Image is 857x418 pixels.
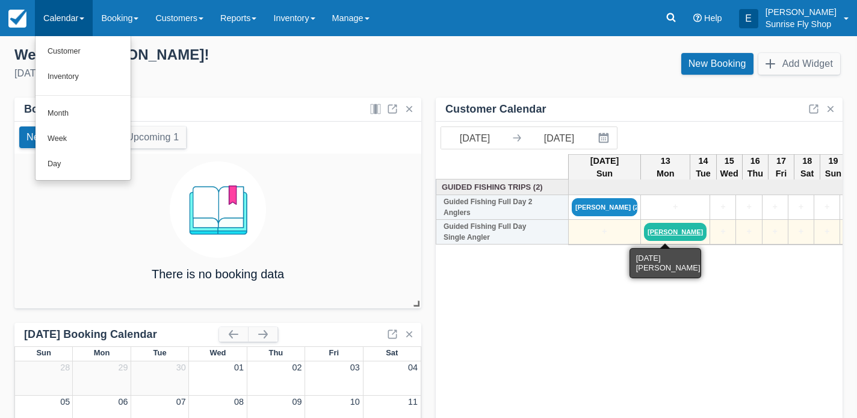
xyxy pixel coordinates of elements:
[176,363,186,372] a: 30
[408,363,418,372] a: 04
[269,348,283,357] span: Thu
[641,154,690,181] th: 13 Mon
[292,363,302,372] a: 02
[234,397,244,407] a: 08
[817,201,837,214] a: +
[716,154,742,181] th: 15 Wed
[794,154,820,181] th: 18 Sat
[176,397,186,407] a: 07
[152,267,284,281] h4: There is no booking data
[791,225,811,239] a: +
[36,101,131,126] a: Month
[713,225,732,239] a: +
[350,397,360,407] a: 10
[766,225,785,239] a: +
[525,127,593,149] input: End Date
[35,36,131,181] ul: Calendar
[36,64,131,90] a: Inventory
[119,397,128,407] a: 06
[690,154,716,181] th: 14 Tue
[768,154,794,181] th: 17 Fri
[766,18,837,30] p: Sunrise Fly Shop
[36,152,131,177] a: Day
[36,39,131,64] a: Customer
[742,154,768,181] th: 16 Thu
[739,201,758,214] a: +
[153,348,167,357] span: Tue
[572,225,637,239] a: +
[94,348,110,357] span: Mon
[119,363,128,372] a: 29
[739,9,758,28] div: E
[817,225,837,239] a: +
[292,397,302,407] a: 09
[572,198,637,216] a: [PERSON_NAME] (2)
[644,201,707,214] a: +
[758,53,840,75] button: Add Widget
[209,348,226,357] span: Wed
[441,127,509,149] input: Start Date
[36,126,131,152] a: Week
[350,363,360,372] a: 03
[439,181,566,193] a: Guided Fishing Trips (2)
[791,201,811,214] a: +
[436,220,569,245] th: Guided Fishing Full Day Single Angler
[681,53,753,75] a: New Booking
[704,13,722,23] span: Help
[14,46,419,64] div: Welcome , [PERSON_NAME] !
[693,14,702,22] i: Help
[713,201,732,214] a: +
[820,154,846,181] th: 19 Sun
[24,102,126,116] div: Bookings by Month
[766,201,785,214] a: +
[8,10,26,28] img: checkfront-main-nav-mini-logo.png
[170,161,266,258] img: booking.png
[593,127,617,149] button: Interact with the calendar and add the check-in date for your trip.
[739,225,758,239] a: +
[436,195,569,220] th: Guided Fishing Full Day 2 Anglers
[386,348,398,357] span: Sat
[408,397,418,407] a: 11
[24,328,219,342] div: [DATE] Booking Calendar
[60,363,70,372] a: 28
[445,102,546,116] div: Customer Calendar
[234,363,244,372] a: 01
[569,154,641,181] th: [DATE] Sun
[36,348,51,357] span: Sun
[766,6,837,18] p: [PERSON_NAME]
[119,126,186,148] button: Upcoming 1
[60,397,70,407] a: 05
[644,223,707,241] a: [PERSON_NAME]
[19,126,61,148] button: New 0
[14,66,419,81] div: [DATE]
[329,348,339,357] span: Fri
